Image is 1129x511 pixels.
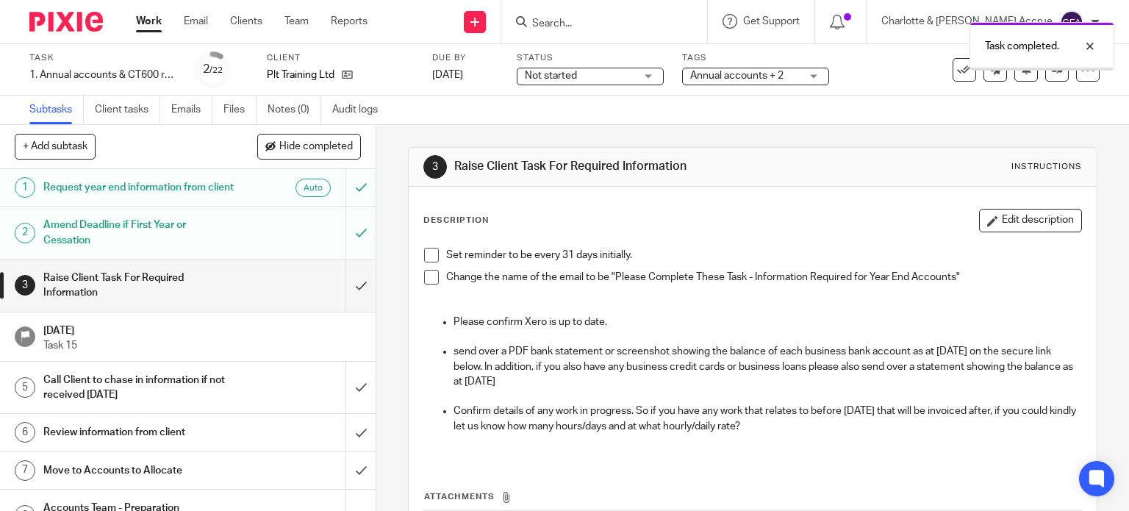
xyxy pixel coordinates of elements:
label: Client [267,52,414,64]
a: Email [184,14,208,29]
a: Emails [171,96,212,124]
p: Change the name of the email to be "Please Complete These Task - Information Required for Year En... [446,270,1082,285]
h1: Review information from client [43,421,235,443]
h1: Amend Deadline if First Year or Cessation [43,214,235,251]
button: Edit description [979,209,1082,232]
h1: Call Client to chase in information if not received [DATE] [43,369,235,407]
div: 6 [15,422,35,443]
p: Confirm details of any work in progress. So if you have any work that relates to before [DATE] th... [454,404,1082,434]
div: Instructions [1011,161,1082,173]
a: Files [223,96,257,124]
a: Notes (0) [268,96,321,124]
p: Description [423,215,489,226]
a: Client tasks [95,96,160,124]
div: Auto [295,179,331,197]
div: 3 [423,155,447,179]
h1: Raise Client Task For Required Information [43,267,235,304]
input: Search [531,18,663,31]
button: + Add subtask [15,134,96,159]
div: 5 [15,377,35,398]
img: svg%3E [1060,10,1083,34]
div: 1. Annual accounts &amp; CT600 return [29,68,176,82]
div: 3 [15,275,35,296]
label: Status [517,52,664,64]
p: send over a PDF bank statement or screenshot showing the balance of each business bank account as... [454,344,1082,389]
p: Please confirm Xero is up to date. [454,315,1082,329]
div: 2 [203,61,223,78]
a: Audit logs [332,96,389,124]
p: Task 15 [43,338,361,353]
p: Plt Training Ltd [267,68,334,82]
div: 1 [15,177,35,198]
h1: Raise Client Task For Required Information [454,159,784,174]
span: Hide completed [279,141,353,153]
div: 7 [15,460,35,481]
label: Due by [432,52,498,64]
span: Attachments [424,493,495,501]
h1: [DATE] [43,320,361,338]
a: Work [136,14,162,29]
p: Task completed. [985,39,1059,54]
div: 1. Annual accounts & CT600 return [29,68,176,82]
small: /22 [209,66,223,74]
img: Pixie [29,12,103,32]
button: Hide completed [257,134,361,159]
p: Set reminder to be every 31 days initially. [446,248,1082,262]
label: Task [29,52,176,64]
a: Reports [331,14,368,29]
span: [DATE] [432,70,463,80]
a: Clients [230,14,262,29]
span: Not started [525,71,577,81]
h1: Request year end information from client [43,176,235,199]
span: Annual accounts + 2 [690,71,784,81]
a: Team [284,14,309,29]
h1: Move to Accounts to Allocate [43,460,235,482]
div: 2 [15,223,35,243]
a: Subtasks [29,96,84,124]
